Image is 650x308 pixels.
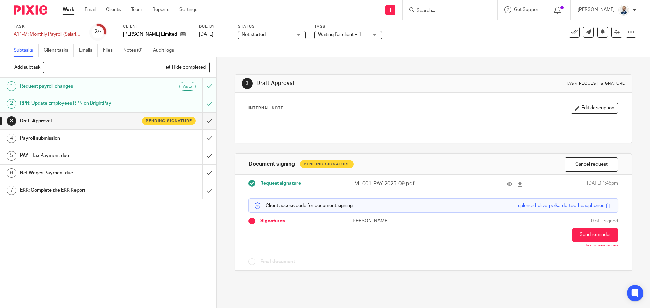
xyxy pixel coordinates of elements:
[300,160,354,168] div: Pending Signature
[199,24,230,29] label: Due by
[106,6,121,13] a: Clients
[14,5,47,15] img: Pixie
[7,168,16,178] div: 6
[565,157,618,172] button: Cancel request
[179,6,197,13] a: Settings
[618,5,629,16] img: Mark%20LI%20profiler.png
[248,105,283,111] p: Internal Note
[123,31,177,38] p: [PERSON_NAME] Limited
[20,168,137,178] h1: Net Wages Payment due
[7,81,16,91] div: 1
[20,150,137,161] h1: PAYE Tax Payment due
[566,81,625,86] div: Task request signature
[146,118,192,124] span: Pending signature
[152,6,169,13] a: Reports
[103,44,118,57] a: Files
[20,185,137,195] h1: ERR: Complete the ERR Report
[578,6,615,13] p: [PERSON_NAME]
[248,161,295,168] h1: Document signing
[7,116,16,126] div: 3
[351,218,433,224] p: [PERSON_NAME]
[44,44,74,57] a: Client tasks
[7,151,16,161] div: 5
[97,30,101,34] small: /7
[20,98,137,109] h1: RPN: Update Employees RPN on BrightPay
[242,32,266,37] span: Not started
[591,218,618,224] span: 0 of 1 signed
[242,78,253,89] div: 3
[85,6,96,13] a: Email
[20,81,137,91] h1: Request payroll changes
[585,244,618,248] p: Only to missing signers
[518,202,604,209] div: splendid-olive-polka-dotted-headphones
[199,32,213,37] span: [DATE]
[416,8,477,14] input: Search
[318,32,361,37] span: Waiting for client + 1
[14,44,39,57] a: Subtasks
[7,134,16,143] div: 4
[256,80,448,87] h1: Draft Approval
[260,218,285,224] span: Signatures
[571,103,618,114] button: Edit description
[260,180,301,187] span: Request signature
[587,180,618,188] span: [DATE] 1:45pm
[514,7,540,12] span: Get Support
[123,24,191,29] label: Client
[7,99,16,109] div: 2
[179,82,196,91] div: Auto
[153,44,179,57] a: Audit logs
[572,228,618,242] button: Send reminder
[260,258,295,265] span: Final document
[162,62,210,73] button: Hide completed
[351,180,454,188] p: LML001-PAY-2025-09.pdf
[7,186,16,195] div: 7
[14,31,81,38] div: A11-M: Monthly Payroll (Salaried)
[254,202,353,209] p: Client access code for document signing
[238,24,306,29] label: Status
[172,65,206,70] span: Hide completed
[94,28,101,36] div: 2
[131,6,142,13] a: Team
[79,44,98,57] a: Emails
[314,24,382,29] label: Tags
[20,133,137,143] h1: Payroll submission
[7,62,44,73] button: + Add subtask
[63,6,74,13] a: Work
[20,116,137,126] h1: Draft Approval
[14,24,81,29] label: Task
[123,44,148,57] a: Notes (0)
